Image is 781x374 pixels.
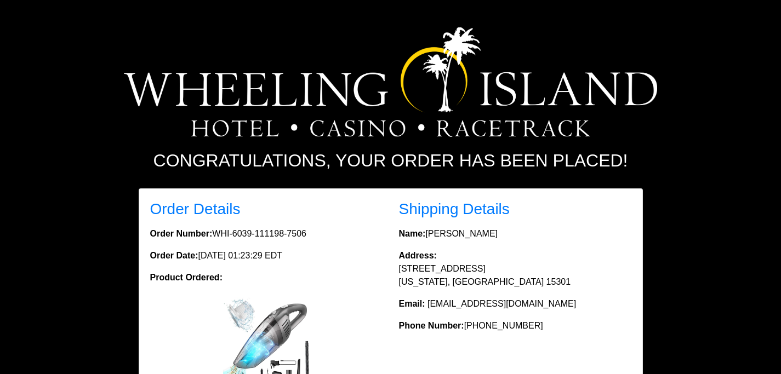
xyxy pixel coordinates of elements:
[150,200,383,218] h3: Order Details
[150,227,383,240] p: WHI-6039-111198-7506
[150,229,213,238] strong: Order Number:
[150,273,223,282] strong: Product Ordered:
[399,321,464,330] strong: Phone Number:
[399,251,437,260] strong: Address:
[399,227,631,240] p: [PERSON_NAME]
[399,297,631,310] p: [EMAIL_ADDRESS][DOMAIN_NAME]
[399,229,426,238] strong: Name:
[150,251,198,260] strong: Order Date:
[150,249,383,262] p: [DATE] 01:23:29 EDT
[399,319,631,332] p: [PHONE_NUMBER]
[87,150,695,171] h2: Congratulations, your order has been placed!
[399,299,425,308] strong: Email:
[399,249,631,289] p: [STREET_ADDRESS] [US_STATE], [GEOGRAPHIC_DATA] 15301
[124,27,657,137] img: Logo
[399,200,631,218] h3: Shipping Details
